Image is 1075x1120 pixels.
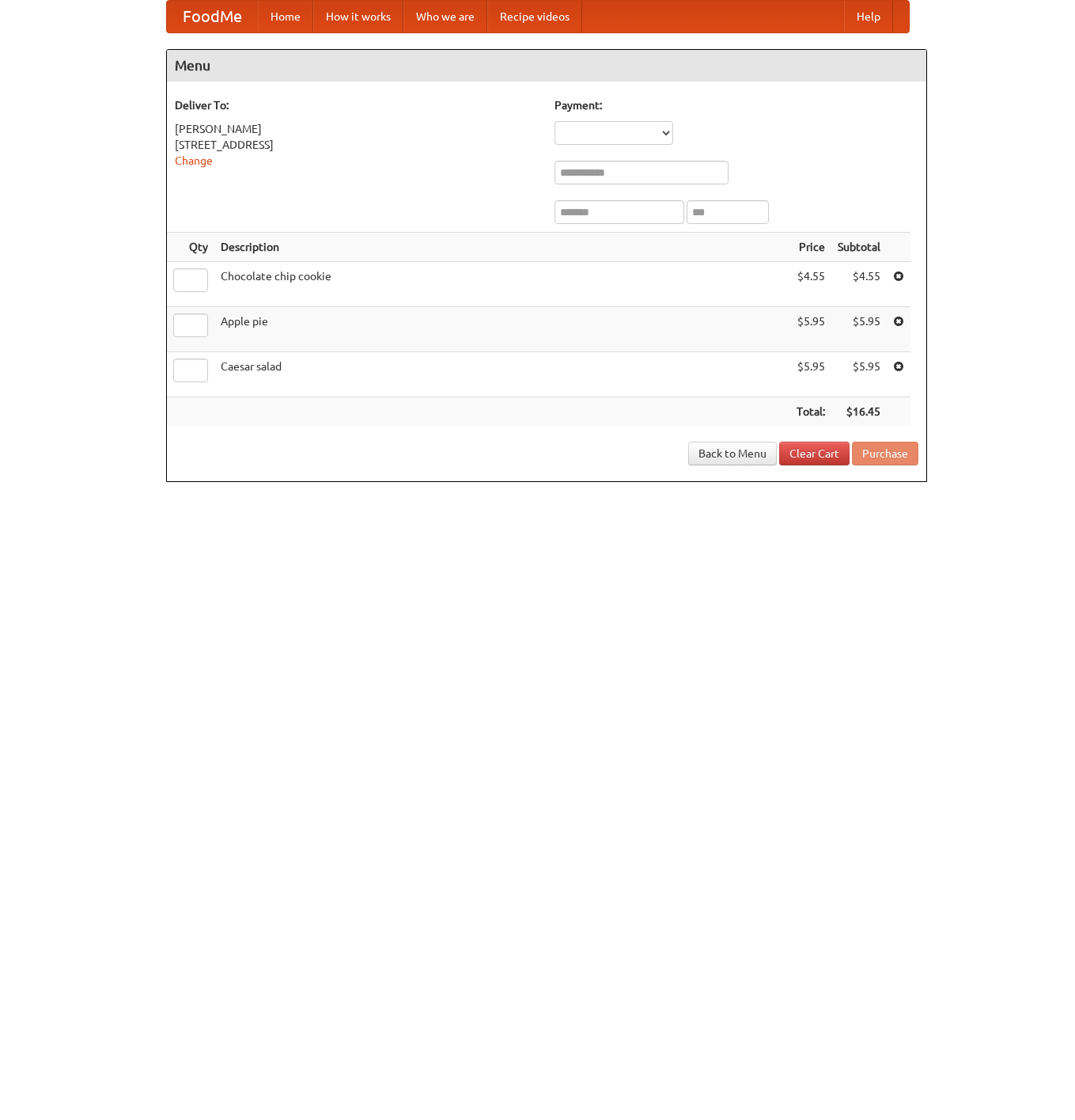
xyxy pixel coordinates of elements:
[831,262,887,307] td: $4.55
[831,233,887,262] th: Subtotal
[175,154,213,167] a: Change
[214,262,790,307] td: Chocolate chip cookie
[779,442,850,465] a: Clear Cart
[790,352,831,397] td: $5.95
[403,1,487,32] a: Who we are
[313,1,403,32] a: How it works
[790,307,831,352] td: $5.95
[214,352,790,397] td: Caesar salad
[852,442,918,465] button: Purchase
[831,307,887,352] td: $5.95
[844,1,893,32] a: Help
[167,1,258,32] a: FoodMe
[258,1,313,32] a: Home
[167,233,214,262] th: Qty
[790,397,831,427] th: Total:
[487,1,582,32] a: Recipe videos
[175,137,539,153] div: [STREET_ADDRESS]
[175,97,539,113] h5: Deliver To:
[214,233,790,262] th: Description
[790,262,831,307] td: $4.55
[555,97,918,113] h5: Payment:
[831,397,887,427] th: $16.45
[790,233,831,262] th: Price
[688,442,777,465] a: Back to Menu
[831,352,887,397] td: $5.95
[175,121,539,137] div: [PERSON_NAME]
[214,307,790,352] td: Apple pie
[167,50,926,82] h4: Menu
